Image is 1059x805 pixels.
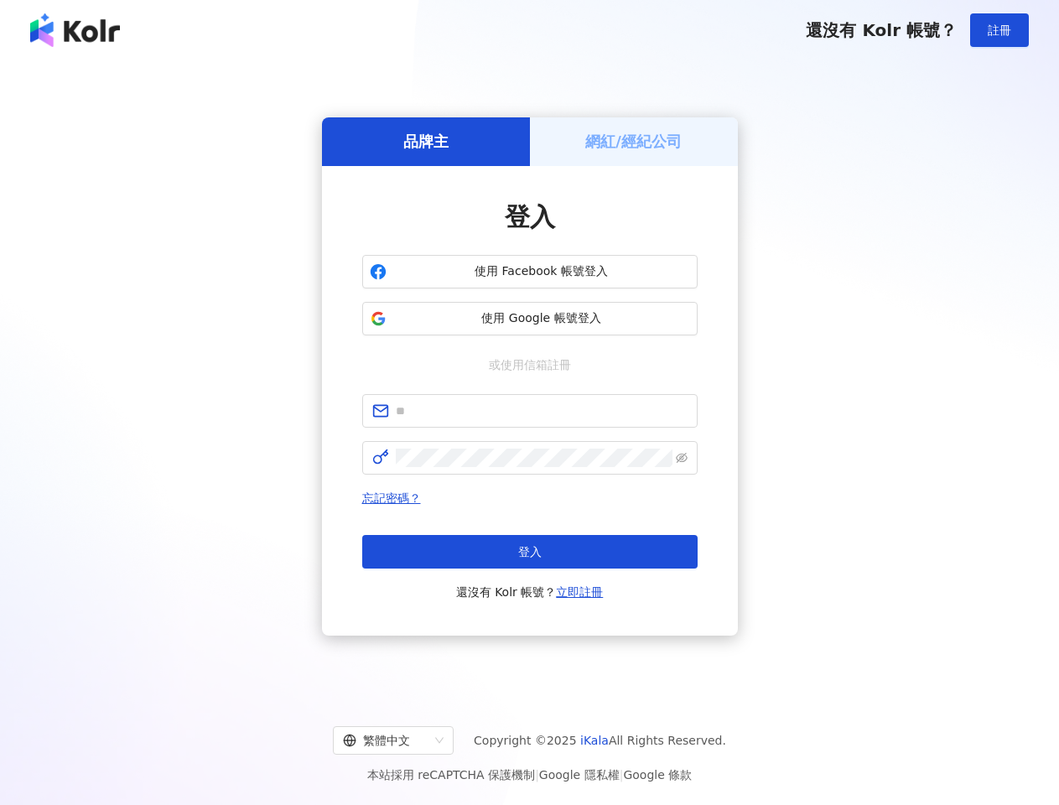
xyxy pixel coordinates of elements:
button: 使用 Facebook 帳號登入 [362,255,698,288]
h5: 品牌主 [403,131,449,152]
span: 登入 [505,202,555,231]
a: Google 隱私權 [539,768,620,782]
img: logo [30,13,120,47]
span: 還沒有 Kolr 帳號？ [806,20,957,40]
span: 登入 [518,545,542,558]
span: Copyright © 2025 All Rights Reserved. [474,730,726,750]
span: | [620,768,624,782]
span: | [535,768,539,782]
a: 立即註冊 [556,585,603,599]
span: 註冊 [988,23,1011,37]
div: 繁體中文 [343,727,428,754]
button: 登入 [362,535,698,569]
span: 使用 Facebook 帳號登入 [393,263,690,280]
a: Google 條款 [623,768,692,782]
span: 本站採用 reCAPTCHA 保護機制 [367,765,692,785]
span: 或使用信箱註冊 [477,356,583,374]
a: 忘記密碼？ [362,491,421,505]
span: eye-invisible [676,452,688,464]
button: 註冊 [970,13,1029,47]
h5: 網紅/經紀公司 [585,131,682,152]
span: 使用 Google 帳號登入 [393,310,690,327]
a: iKala [580,734,609,747]
button: 使用 Google 帳號登入 [362,302,698,335]
span: 還沒有 Kolr 帳號？ [456,582,604,602]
